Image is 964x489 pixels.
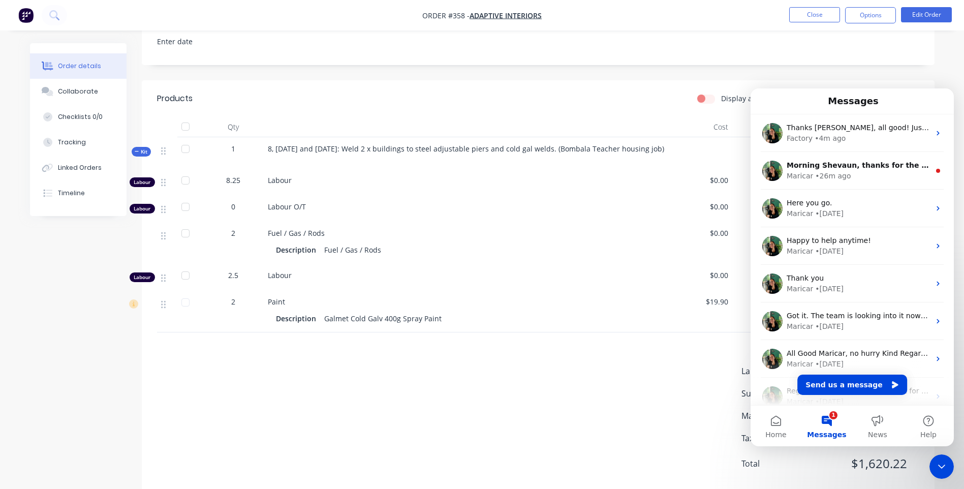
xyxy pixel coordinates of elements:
span: Got it. The team is looking into it now, and I'll update you once we have more details. [36,223,341,231]
span: 0% [736,175,791,186]
img: Profile image for Maricar [12,185,32,205]
div: Galmet Cold Galv 400g Spray Paint [320,311,446,326]
div: • [DATE] [65,233,93,243]
div: Linked Orders [58,163,102,172]
button: Help [152,317,203,358]
span: Regarding the address placement for an A4 envelope, could you please confirm where the address ne... [36,298,644,307]
button: Collaborate [30,79,127,104]
div: Description [276,311,320,326]
div: Fuel / Gas / Rods [320,242,385,257]
div: • [DATE] [65,270,93,281]
div: Checklists 0/0 [58,112,103,121]
button: Tracking [30,130,127,155]
div: Maricar [36,270,63,281]
button: Close [789,7,840,22]
div: Maricar [36,308,63,319]
span: Margin [741,410,832,422]
span: Paint [268,297,285,307]
div: • [DATE] [65,158,93,168]
div: Qty [203,117,264,137]
span: Help [170,343,186,350]
span: 1 [231,143,235,154]
div: Tracking [58,138,86,147]
span: 8, [DATE] and [DATE]: Weld 2 x buildings to steel adjustable piers and cold gal welds. (Bombala T... [268,144,664,154]
div: Order details [58,62,101,71]
button: News [102,317,152,358]
span: $19.90 [674,296,729,307]
button: Checklists 0/0 [30,104,127,130]
div: Kit [132,147,151,157]
span: Order #358 - [422,11,470,20]
div: Timeline [58,189,85,198]
span: Morning Shevaun, thanks for the feedback about the new feature. Regarding the time on kits, we’re... [36,73,774,81]
input: Enter date [150,34,276,49]
span: 2.5 [228,270,238,281]
span: 0% [736,201,791,212]
span: Total [741,457,832,470]
div: Maricar [36,195,63,206]
button: Edit Order [901,7,952,22]
div: Maricar [36,82,63,93]
span: $0.00 [674,201,729,212]
iframe: Intercom live chat [929,454,954,479]
button: Order details [30,53,127,79]
span: Labour O/T [268,202,306,211]
button: Timeline [30,180,127,206]
img: Factory [18,8,34,23]
span: 0% [736,270,791,281]
span: Labour [268,175,292,185]
span: Home [15,343,36,350]
div: Labour [130,177,155,187]
span: Thank you [36,186,73,194]
div: • 4m ago [64,45,95,55]
span: All Good Maricar, no hurry Kind Regards [PERSON_NAME] [36,261,240,269]
div: Labour [130,272,155,282]
span: $0.00 [674,228,729,238]
label: Display actual quantities [721,93,805,104]
div: Maricar [36,158,63,168]
img: Profile image for Maricar [12,110,32,130]
div: Maricar [36,233,63,243]
img: Profile image for Maricar [12,223,32,243]
span: Labour [741,365,832,377]
div: • [DATE] [65,195,93,206]
div: Markup [732,117,795,137]
img: Profile image for Maricar [12,72,32,93]
span: Sub total [741,387,832,400]
span: $0.00 [674,175,729,186]
span: Fuel / Gas / Rods [268,228,325,238]
button: Options [845,7,896,23]
div: Labour [130,204,155,213]
span: Tax [741,432,832,444]
span: $0.00 [674,270,729,281]
a: Adaptive Interiors [470,11,542,20]
span: 2 [231,228,235,238]
div: • [DATE] [65,120,93,131]
span: News [117,343,137,350]
div: Description [276,242,320,257]
img: Profile image for Maricar [12,147,32,168]
div: Products [157,93,193,105]
button: Send us a message [47,286,157,307]
span: 2 [231,296,235,307]
button: Linked Orders [30,155,127,180]
div: • 26m ago [65,82,100,93]
span: Messages [56,343,96,350]
span: Labour [268,270,292,280]
span: $1,620.22 [831,454,907,473]
span: Happy to help anytime! [36,148,120,156]
span: Here you go. [36,110,81,118]
button: Messages [51,317,102,358]
span: Thanks [PERSON_NAME], all good! Just a reminder, with our jobs often 3 or 4 of the boys will have... [36,35,731,43]
span: 0% [736,228,791,238]
div: Maricar [36,120,63,131]
iframe: Intercom live chat [751,88,954,446]
span: 8.25 [226,175,240,186]
div: • [DATE] [65,308,93,319]
div: Factory [36,45,62,55]
img: Profile image for Maricar [12,298,32,318]
img: Profile image for Maricar [12,260,32,281]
